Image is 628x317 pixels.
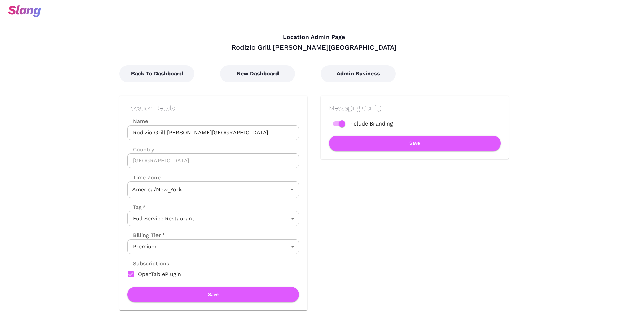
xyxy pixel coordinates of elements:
label: Time Zone [127,174,299,181]
button: New Dashboard [220,65,295,82]
img: svg+xml;base64,PHN2ZyB3aWR0aD0iOTciIGhlaWdodD0iMzQiIHZpZXdCb3g9IjAgMCA5NyAzNCIgZmlsbD0ibm9uZSIgeG... [8,5,41,17]
h2: Location Details [127,104,299,112]
button: Back To Dashboard [119,65,194,82]
label: Subscriptions [127,259,169,267]
span: Include Branding [348,120,393,128]
a: New Dashboard [220,70,295,77]
label: Name [127,117,299,125]
button: Save [329,136,501,151]
button: Open [287,185,297,194]
span: OpenTablePlugin [138,270,181,278]
label: Tag [127,203,146,211]
label: Billing Tier [127,231,165,239]
div: Premium [127,239,299,254]
h4: Location Admin Page [119,33,509,41]
h2: Messaging Config [329,104,501,112]
button: Save [127,287,299,302]
label: Country [127,145,299,153]
a: Back To Dashboard [119,70,194,77]
div: Full Service Restaurant [127,211,299,226]
button: Admin Business [321,65,396,82]
div: Rodizio Grill [PERSON_NAME][GEOGRAPHIC_DATA] [119,43,509,52]
a: Admin Business [321,70,396,77]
